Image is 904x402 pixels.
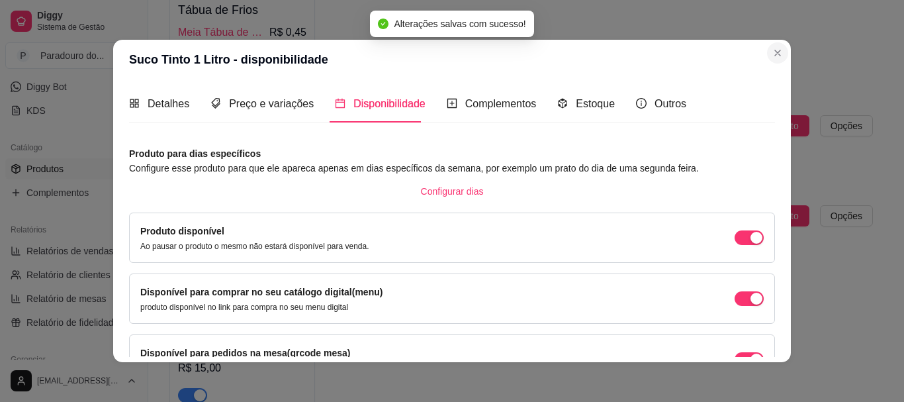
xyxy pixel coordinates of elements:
span: Preço e variações [229,98,314,109]
button: Close [767,42,788,64]
p: Ao pausar o produto o mesmo não estará disponível para venda. [140,241,369,252]
label: Produto disponível [140,226,224,236]
span: calendar [335,98,345,109]
span: Disponibilidade [353,98,426,109]
span: Detalhes [148,98,189,109]
span: code-sandbox [557,98,568,109]
span: Outros [655,98,686,109]
span: Estoque [576,98,615,109]
article: Produto para dias específicos [129,146,775,161]
span: tags [210,98,221,109]
article: Configure esse produto para que ele apareca apenas em dias específicos da semana, por exemplo um ... [129,161,775,176]
label: Disponível para comprar no seu catálogo digital(menu) [140,287,383,297]
span: plus-square [447,98,457,109]
span: check-circle [378,19,388,29]
span: appstore [129,98,140,109]
span: info-circle [636,98,647,109]
span: Configurar dias [421,184,484,199]
label: Disponível para pedidos na mesa(qrcode mesa) [140,348,350,358]
span: Complementos [465,98,537,109]
header: Suco Tinto 1 Litro - disponibilidade [113,40,791,79]
span: Alterações salvas com sucesso! [394,19,525,29]
p: produto disponível no link para compra no seu menu digital [140,302,383,313]
button: Configurar dias [410,181,494,202]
